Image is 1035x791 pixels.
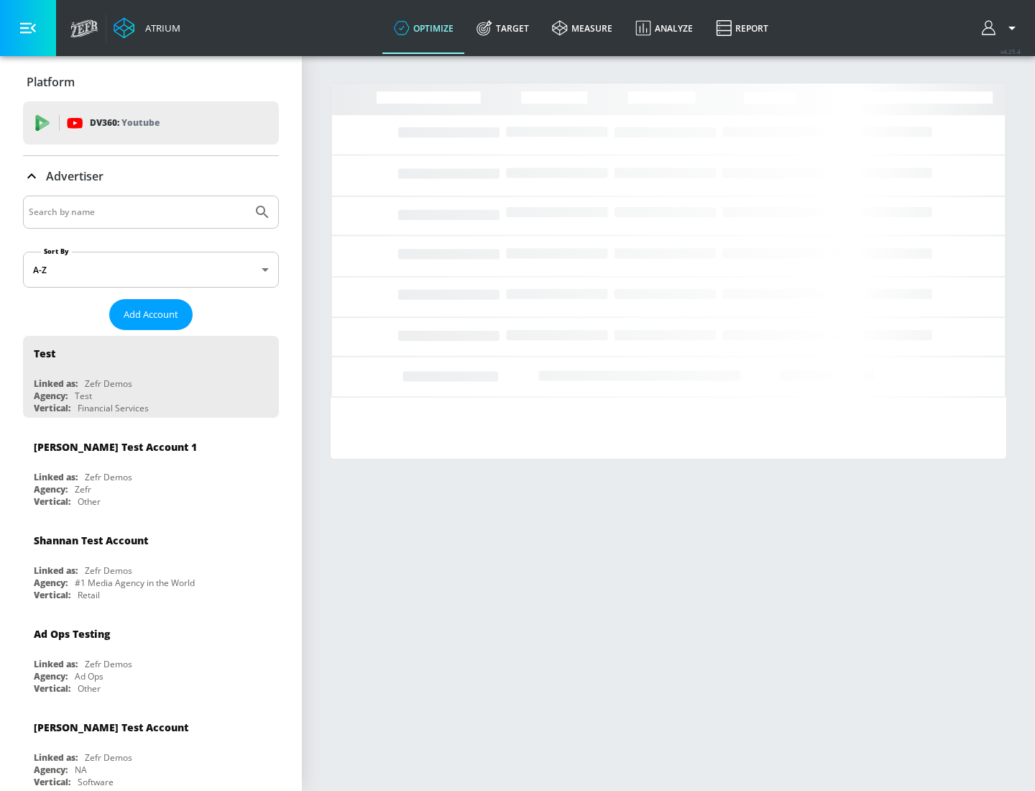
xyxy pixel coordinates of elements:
[121,115,160,130] p: Youtube
[23,101,279,145] div: DV360: Youtube
[114,17,180,39] a: Atrium
[109,299,193,330] button: Add Account
[139,22,180,35] div: Atrium
[23,616,279,698] div: Ad Ops TestingLinked as:Zefr DemosAgency:Ad OpsVertical:Other
[78,589,100,601] div: Retail
[23,336,279,418] div: TestLinked as:Zefr DemosAgency:TestVertical:Financial Services
[85,564,132,577] div: Zefr Demos
[78,495,101,508] div: Other
[75,483,91,495] div: Zefr
[23,156,279,196] div: Advertiser
[27,74,75,90] p: Platform
[34,402,70,414] div: Vertical:
[29,203,247,221] input: Search by name
[34,534,148,547] div: Shannan Test Account
[34,627,110,641] div: Ad Ops Testing
[1000,47,1021,55] span: v 4.25.4
[23,429,279,511] div: [PERSON_NAME] Test Account 1Linked as:Zefr DemosAgency:ZefrVertical:Other
[34,390,68,402] div: Agency:
[34,658,78,670] div: Linked as:
[23,523,279,605] div: Shannan Test AccountLinked as:Zefr DemosAgency:#1 Media Agency in the WorldVertical:Retail
[78,402,149,414] div: Financial Services
[465,2,540,54] a: Target
[41,247,72,256] label: Sort By
[34,751,78,764] div: Linked as:
[78,682,101,695] div: Other
[78,776,114,788] div: Software
[34,764,68,776] div: Agency:
[75,390,92,402] div: Test
[34,440,197,454] div: [PERSON_NAME] Test Account 1
[85,471,132,483] div: Zefr Demos
[382,2,465,54] a: optimize
[23,252,279,288] div: A-Z
[85,751,132,764] div: Zefr Demos
[23,62,279,102] div: Platform
[34,682,70,695] div: Vertical:
[34,577,68,589] div: Agency:
[34,347,55,360] div: Test
[85,378,132,390] div: Zefr Demos
[34,483,68,495] div: Agency:
[704,2,780,54] a: Report
[75,577,195,589] div: #1 Media Agency in the World
[34,776,70,788] div: Vertical:
[34,564,78,577] div: Linked as:
[34,670,68,682] div: Agency:
[34,495,70,508] div: Vertical:
[34,378,78,390] div: Linked as:
[75,670,103,682] div: Ad Ops
[124,306,178,323] span: Add Account
[624,2,704,54] a: Analyze
[46,168,103,184] p: Advertiser
[85,658,132,670] div: Zefr Demos
[540,2,624,54] a: measure
[34,589,70,601] div: Vertical:
[90,115,160,131] p: DV360:
[34,471,78,483] div: Linked as:
[75,764,87,776] div: NA
[34,721,188,734] div: [PERSON_NAME] Test Account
